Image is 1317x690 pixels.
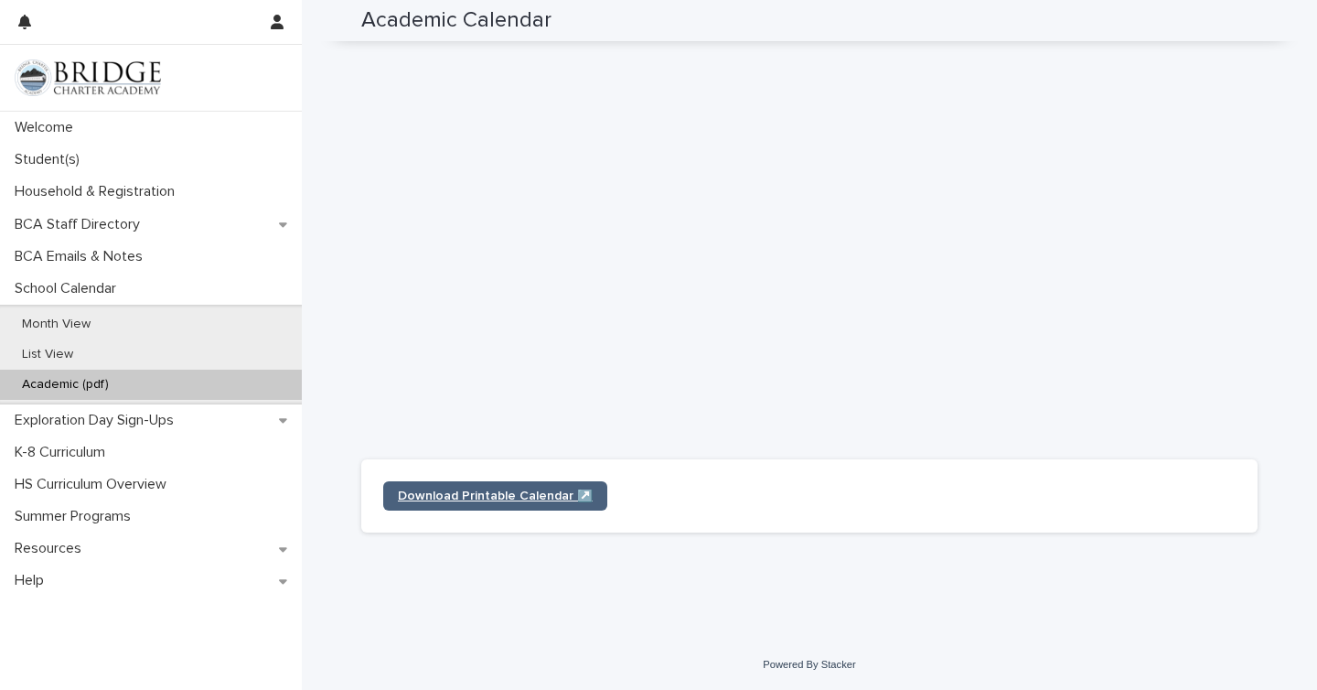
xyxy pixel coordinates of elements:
p: List View [7,347,88,362]
p: BCA Staff Directory [7,216,155,233]
p: Welcome [7,119,88,136]
span: Download Printable Calendar ↗️ [398,490,593,502]
p: Help [7,572,59,589]
a: Powered By Stacker [763,659,855,670]
a: Download Printable Calendar ↗️ [383,481,607,511]
h2: Academic Calendar [361,7,551,34]
p: School Calendar [7,280,131,297]
p: Student(s) [7,151,94,168]
p: HS Curriculum Overview [7,476,181,493]
p: Summer Programs [7,508,145,525]
p: Month View [7,317,105,332]
p: Exploration Day Sign-Ups [7,412,188,429]
p: Household & Registration [7,183,189,200]
p: BCA Emails & Notes [7,248,157,265]
img: V1C1m3IdTEidaUdm9Hs0 [15,59,161,96]
p: Resources [7,540,96,557]
p: Academic (pdf) [7,377,123,393]
p: K-8 Curriculum [7,444,120,461]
